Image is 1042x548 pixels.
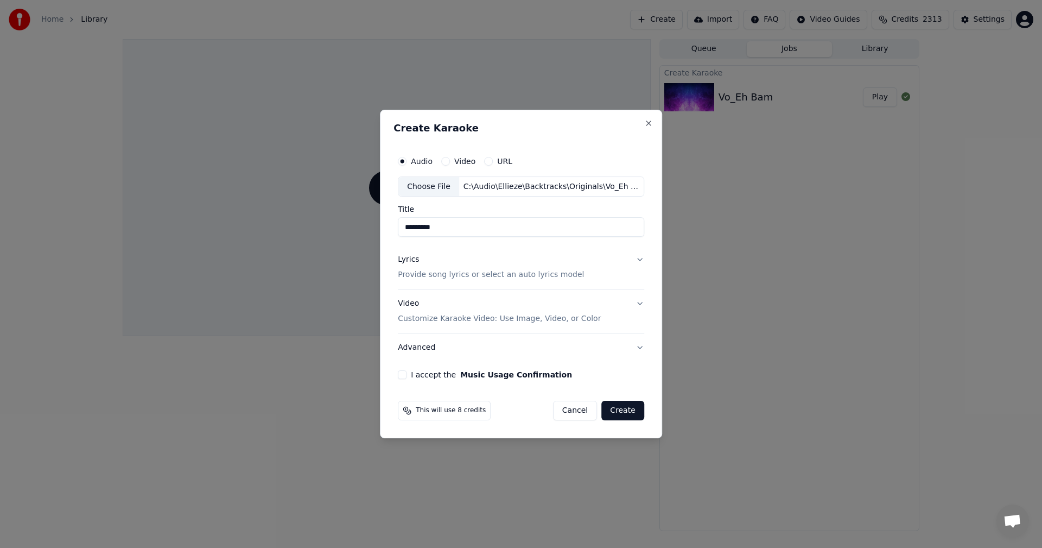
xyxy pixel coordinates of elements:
[497,158,512,165] label: URL
[398,246,644,289] button: LyricsProvide song lyrics or select an auto lyrics model
[398,206,644,213] label: Title
[398,313,601,324] p: Customize Karaoke Video: Use Image, Video, or Color
[459,181,644,192] div: C:\Audio\Ellieze\Backtracks\Originals\Vo_Eh Bam.mp3
[411,158,433,165] label: Audio
[601,401,644,420] button: Create
[460,371,572,379] button: I accept the
[398,177,459,197] div: Choose File
[454,158,475,165] label: Video
[411,371,572,379] label: I accept the
[398,290,644,333] button: VideoCustomize Karaoke Video: Use Image, Video, or Color
[398,333,644,362] button: Advanced
[398,299,601,325] div: Video
[398,255,419,266] div: Lyrics
[398,270,584,281] p: Provide song lyrics or select an auto lyrics model
[393,123,649,133] h2: Create Karaoke
[553,401,597,420] button: Cancel
[416,406,486,415] span: This will use 8 credits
